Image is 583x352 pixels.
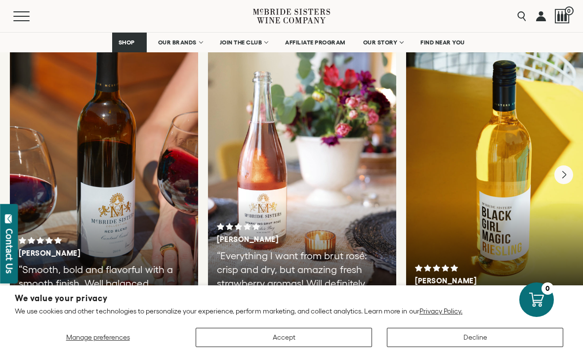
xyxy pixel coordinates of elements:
span: AFFILIATE PROGRAM [285,39,345,46]
button: Manage preferences [15,328,181,347]
p: “Smooth, bold and flavorful with a smooth finish. Well balanced. Delicious.” [19,263,177,304]
h3: [PERSON_NAME] [415,276,551,285]
span: 0 [565,6,574,15]
div: 0 [541,282,554,295]
a: JOIN THE CLUB [213,33,274,52]
p: We use cookies and other technologies to personalize your experience, perform marketing, and coll... [15,307,568,315]
h2: We value your privacy [15,294,568,303]
button: Decline [387,328,563,347]
a: OUR STORY [357,33,410,52]
a: OUR BRANDS [152,33,208,52]
button: Mobile Menu Trigger [13,11,49,21]
a: FIND NEAR YOU [414,33,471,52]
span: Manage preferences [66,333,130,341]
h3: [PERSON_NAME] [217,235,353,244]
span: OUR STORY [363,39,398,46]
p: “Everything I want from brut rosé: crisp and dry, but amazing fresh strawberry aromas! Will defin... [217,249,375,304]
h3: [PERSON_NAME] [19,249,155,258]
span: OUR BRANDS [158,39,197,46]
button: Next [554,165,573,184]
button: Accept [196,328,372,347]
span: JOIN THE CLUB [220,39,262,46]
a: AFFILIATE PROGRAM [279,33,352,52]
div: Contact Us [4,229,14,274]
a: SHOP [112,33,147,52]
span: SHOP [119,39,135,46]
a: Privacy Policy. [419,307,462,315]
span: FIND NEAR YOU [420,39,465,46]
